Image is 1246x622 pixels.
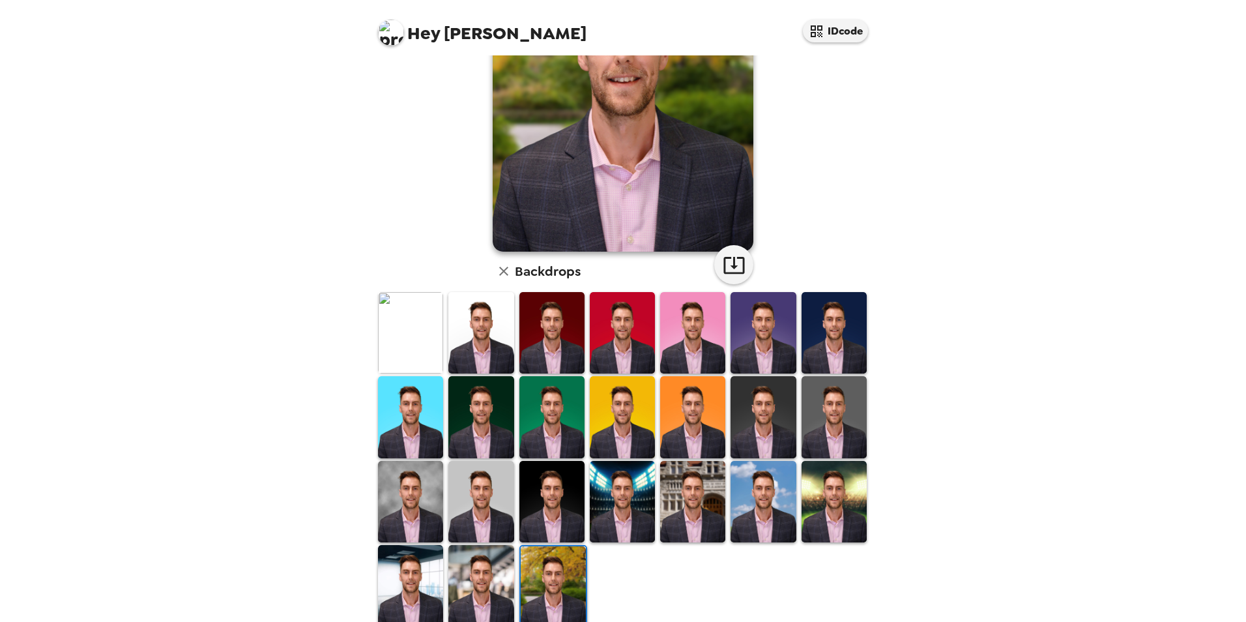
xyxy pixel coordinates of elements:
button: IDcode [803,20,868,42]
span: Hey [407,22,440,45]
h6: Backdrops [515,261,581,282]
img: profile pic [378,20,404,46]
img: Original [378,292,443,374]
span: [PERSON_NAME] [378,13,587,42]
